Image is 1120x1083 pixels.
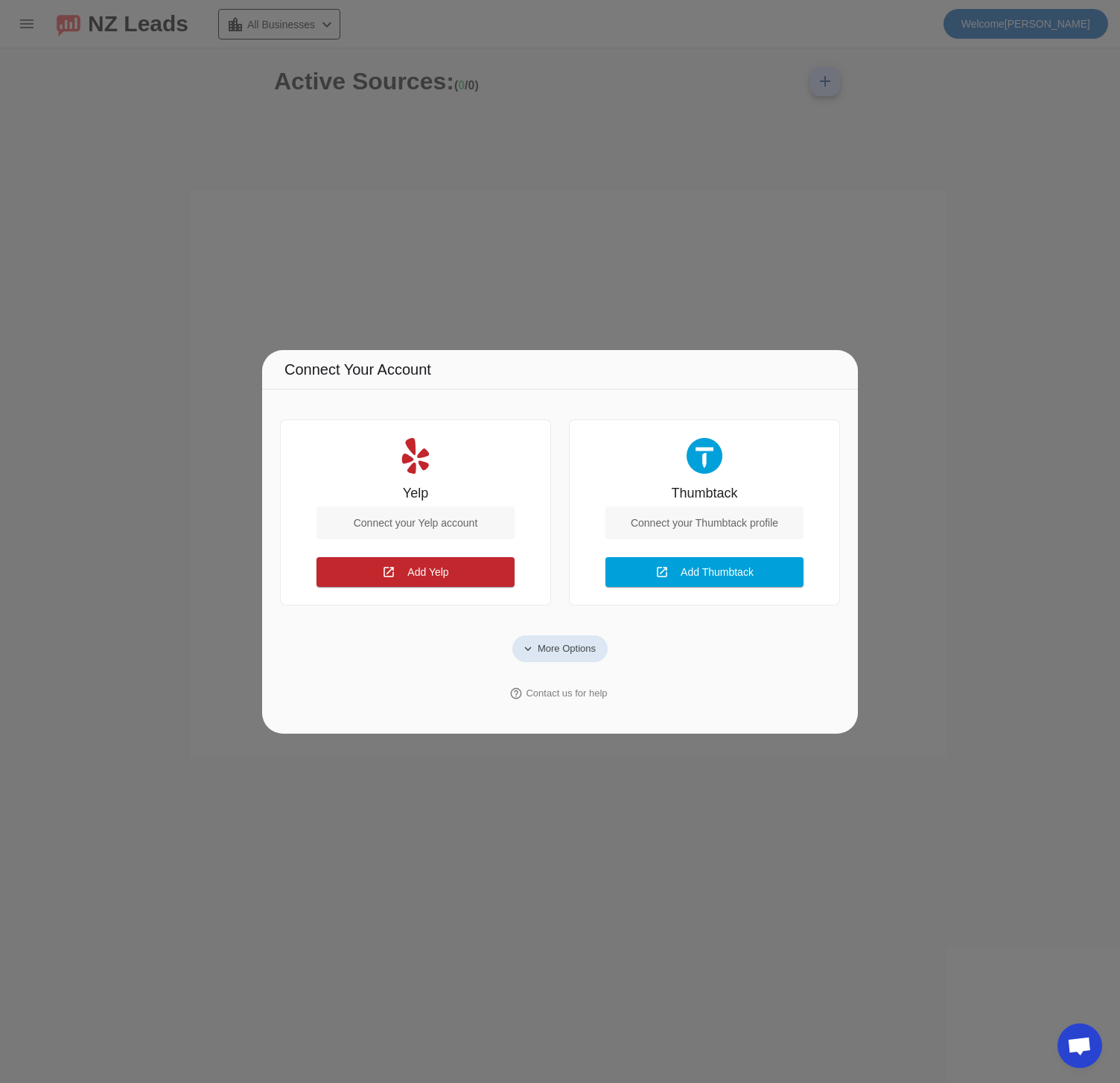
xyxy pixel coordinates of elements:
div: Connect your Thumbtack profile [605,506,804,539]
span: Contact us for help [526,686,607,701]
span: Add Thumbtack [681,566,754,578]
mat-icon: open_in_new [382,565,395,579]
button: Contact us for help [500,680,619,707]
div: Thumbtack [671,486,737,501]
div: Open chat [1057,1023,1102,1068]
mat-icon: help_outline [509,687,523,700]
span: Add Yelp [407,566,448,578]
button: Add Thumbtack [605,557,804,587]
span: More Options [538,641,596,656]
button: More Options [512,635,608,662]
mat-icon: open_in_new [655,565,669,579]
mat-icon: expand_more [521,642,535,655]
img: Yelp [398,438,433,474]
div: Yelp [403,486,428,501]
button: Add Yelp [316,557,515,587]
img: Thumbtack [687,438,722,474]
div: Connect your Yelp account [316,506,515,539]
span: Connect Your Account [284,358,431,381]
